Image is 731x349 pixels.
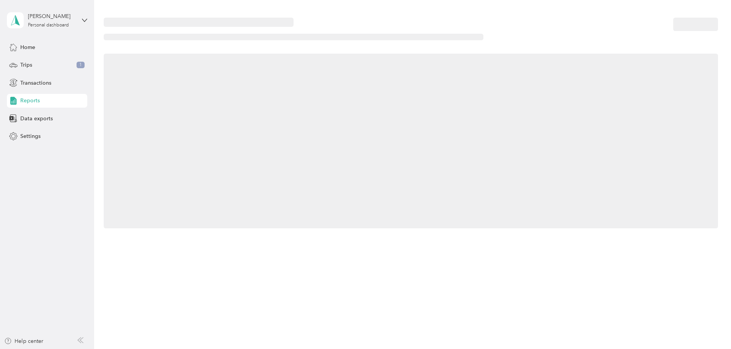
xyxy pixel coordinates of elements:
iframe: Everlance-gr Chat Button Frame [688,306,731,349]
span: Data exports [20,115,53,123]
div: [PERSON_NAME] [28,12,76,20]
button: Help center [4,337,43,345]
span: 1 [77,62,85,69]
span: Settings [20,132,41,140]
span: Transactions [20,79,51,87]
div: Personal dashboard [28,23,69,28]
span: Home [20,43,35,51]
span: Reports [20,97,40,105]
span: Trips [20,61,32,69]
